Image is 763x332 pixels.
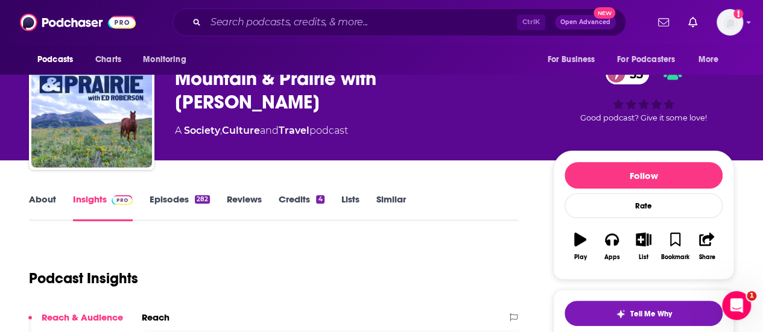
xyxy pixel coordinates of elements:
a: Episodes282 [150,193,210,221]
span: Open Advanced [560,19,610,25]
a: Society [184,125,220,136]
div: Rate [565,193,723,218]
span: , [220,125,222,136]
iframe: Intercom live chat [722,291,751,320]
span: For Podcasters [617,51,675,68]
button: Open AdvancedNew [555,15,616,30]
button: open menu [539,48,610,71]
img: Mountain & Prairie with Ed Roberson [31,47,152,168]
div: Search podcasts, credits, & more... [173,8,626,36]
h2: Reach [142,312,169,323]
a: Show notifications dropdown [683,12,702,33]
img: Podchaser Pro [112,195,133,205]
img: Podchaser - Follow, Share and Rate Podcasts [20,11,136,34]
a: Similar [376,193,406,221]
a: Culture [222,125,260,136]
button: Show profile menu [717,9,743,36]
a: InsightsPodchaser Pro [73,193,133,221]
button: open menu [690,48,734,71]
div: Bookmark [661,254,689,261]
span: Charts [95,51,121,68]
div: 282 [195,195,210,204]
button: Share [691,225,723,268]
div: Play [574,254,587,261]
p: Reach & Audience [42,312,123,323]
div: 4 [316,195,324,204]
span: and [260,125,279,136]
input: Search podcasts, credits, & more... [206,13,517,32]
button: open menu [29,48,89,71]
button: tell me why sparkleTell Me Why [565,301,723,326]
h1: Podcast Insights [29,269,138,287]
div: A podcast [175,124,348,138]
span: Good podcast? Give it some love! [580,113,707,122]
button: open menu [135,48,201,71]
img: User Profile [717,9,743,36]
div: 55Good podcast? Give it some love! [553,55,734,130]
span: Podcasts [37,51,73,68]
span: Monitoring [143,51,186,68]
button: Apps [596,225,627,268]
button: Follow [565,162,723,189]
button: Bookmark [659,225,691,268]
div: List [639,254,648,261]
span: For Business [547,51,595,68]
a: About [29,193,56,221]
button: Play [565,225,596,268]
a: Reviews [227,193,262,221]
a: Travel [279,125,309,136]
span: Tell Me Why [630,309,672,319]
a: Charts [87,48,128,71]
span: New [594,7,615,19]
div: Apps [604,254,620,261]
a: Show notifications dropdown [653,12,674,33]
svg: Add a profile image [733,9,743,19]
button: List [628,225,659,268]
span: Logged in as LBraverman [717,9,743,36]
img: tell me why sparkle [616,309,625,319]
span: Ctrl K [517,14,545,30]
button: open menu [609,48,692,71]
div: Share [698,254,715,261]
a: Credits4 [279,193,324,221]
span: More [698,51,719,68]
a: Lists [341,193,359,221]
span: 1 [747,291,756,301]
